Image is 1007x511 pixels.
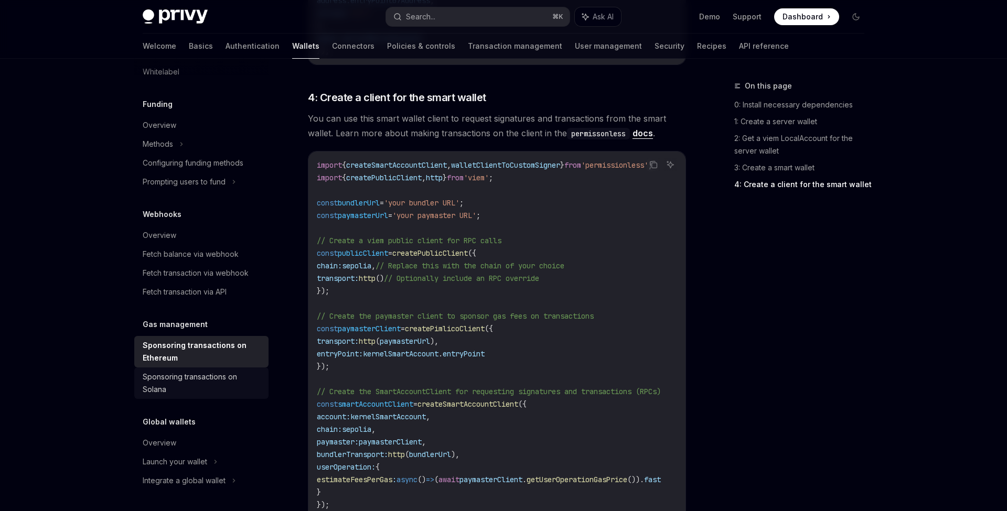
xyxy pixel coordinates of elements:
span: account: [317,412,350,421]
span: getUserOperationGasPrice [527,475,627,484]
a: Configuring funding methods [134,154,269,172]
span: ⌘ K [552,13,563,21]
span: createSmartAccountClient [346,160,447,170]
a: API reference [739,34,789,59]
span: ), [430,336,438,346]
span: ), [451,450,459,459]
span: = [388,248,392,258]
span: entryPoint [443,349,485,358]
span: kernelSmartAccount [363,349,438,358]
a: 4: Create a client for the smart wallet [734,176,873,193]
div: Sponsoring transactions on Solana [143,371,262,396]
span: chain: [317,261,342,270]
span: { [342,160,346,170]
span: http [426,173,443,182]
span: ( [405,450,409,459]
span: } [443,173,447,182]
span: = [401,324,405,333]
span: createPimlicoClient [405,324,485,333]
span: Ask AI [593,12,614,22]
span: http [359,274,376,283]
span: sepolia [342,261,371,270]
a: Fetch transaction via webhook [134,264,269,282]
span: paymasterClient [459,475,522,484]
a: Support [733,12,762,22]
span: . [522,475,527,484]
span: ({ [485,324,493,333]
span: { [376,462,380,472]
span: // Create a viem public client for RPC calls [317,236,501,245]
span: chain: [317,425,342,434]
a: User management [575,34,642,59]
span: ( [434,475,438,484]
div: Integrate a global wallet [143,474,226,487]
div: Overview [143,229,176,242]
span: , [422,437,426,447]
button: Toggle dark mode [848,8,864,25]
span: sepolia [342,425,371,434]
span: }); [317,500,329,509]
span: , [371,261,376,270]
span: 'your bundler URL' [384,198,459,208]
span: bundlerTransport: [317,450,388,459]
a: Welcome [143,34,176,59]
h5: Funding [143,98,173,111]
span: http [359,336,376,346]
a: 2: Get a viem LocalAccount for the server wallet [734,130,873,159]
div: Overview [143,437,176,449]
span: = [380,198,384,208]
span: const [317,198,338,208]
a: Overview [134,433,269,452]
span: ; [489,173,493,182]
span: Dashboard [783,12,823,22]
a: Connectors [332,34,374,59]
span: , [447,160,451,170]
span: bundlerUrl [409,450,451,459]
button: Ask AI [663,158,677,171]
span: On this page [745,80,792,92]
span: , [422,173,426,182]
span: : [392,475,397,484]
span: // Replace this with the chain of your choice [376,261,564,270]
span: const [317,248,338,258]
span: kernelSmartAccount [350,412,426,421]
a: Fetch balance via webhook [134,245,269,264]
div: Overview [143,119,176,132]
span: ({ [468,248,476,258]
span: }); [317,362,329,371]
span: createPublicClient [346,173,422,182]
span: 4: Create a client for the smart wallet [308,90,486,105]
span: const [317,324,338,333]
span: smartAccountClient [338,399,413,409]
span: // Create the paymaster client to sponsor gas fees on transactions [317,311,594,321]
span: estimateFeesPerGas [317,475,392,484]
a: 1: Create a server wallet [734,113,873,130]
a: Transaction management [468,34,562,59]
a: Overview [134,116,269,135]
div: Configuring funding methods [143,157,243,169]
span: paymasterClient [338,324,401,333]
span: async [397,475,417,484]
span: } [560,160,564,170]
span: publicClient [338,248,388,258]
a: docs [633,128,653,139]
span: from [564,160,581,170]
div: Search... [406,10,435,23]
a: Sponsoring transactions on Ethereum [134,336,269,367]
span: => [426,475,434,484]
div: Methods [143,138,173,150]
a: Policies & controls [387,34,455,59]
span: // Optionally include an RPC override [384,274,539,283]
span: paymasterUrl [338,211,388,220]
a: 3: Create a smart wallet [734,159,873,176]
div: Prompting users to fund [143,176,226,188]
span: ; [476,211,480,220]
span: entryPoint: [317,349,363,358]
div: Fetch transaction via webhook [143,267,249,279]
span: () [376,274,384,283]
span: paymasterUrl [380,336,430,346]
span: }); [317,286,329,296]
div: Sponsoring transactions on Ethereum [143,339,262,364]
span: transport: [317,274,359,283]
div: Fetch balance via webhook [143,248,239,260]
